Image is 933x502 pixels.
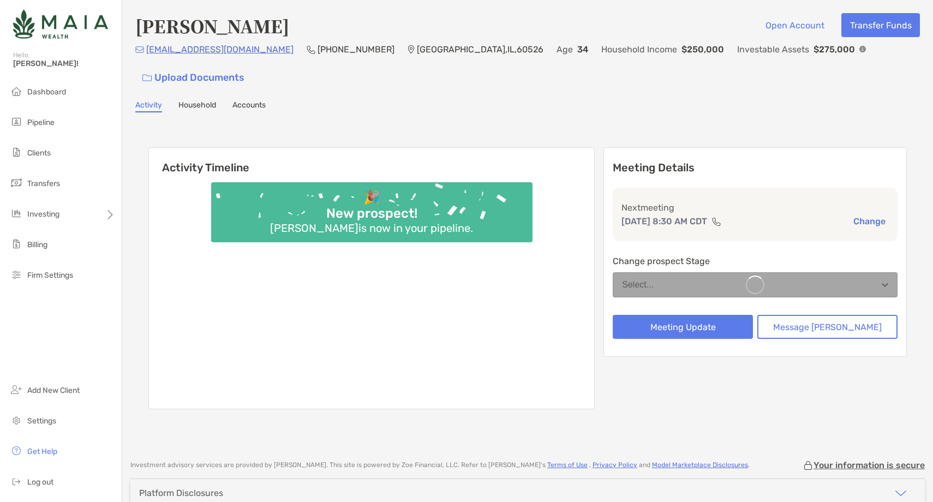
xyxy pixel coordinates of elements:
div: 🎉 [359,190,384,206]
img: firm-settings icon [10,268,23,281]
img: Info Icon [859,46,866,52]
p: $275,000 [814,43,855,56]
img: clients icon [10,146,23,159]
div: New prospect! [322,206,422,222]
span: Investing [27,210,59,219]
span: Get Help [27,447,57,456]
a: Privacy Policy [593,461,637,469]
img: pipeline icon [10,115,23,128]
span: Settings [27,416,56,426]
img: add_new_client icon [10,383,23,396]
a: Activity [135,100,162,112]
img: get-help icon [10,444,23,457]
p: 34 [577,43,588,56]
p: [EMAIL_ADDRESS][DOMAIN_NAME] [146,43,294,56]
a: Accounts [232,100,266,112]
img: dashboard icon [10,85,23,98]
img: investing icon [10,207,23,220]
span: Clients [27,148,51,158]
button: Open Account [757,13,833,37]
img: button icon [142,74,152,82]
p: [DATE] 8:30 AM CDT [621,214,707,228]
p: $250,000 [681,43,724,56]
span: Firm Settings [27,271,73,280]
img: Zoe Logo [13,4,108,44]
p: [GEOGRAPHIC_DATA] , IL , 60526 [417,43,543,56]
span: Billing [27,240,47,249]
h6: Activity Timeline [149,148,594,174]
h4: [PERSON_NAME] [135,13,289,38]
button: Message [PERSON_NAME] [757,315,898,339]
div: Platform Disclosures [139,488,223,498]
span: [PERSON_NAME]! [13,59,115,68]
img: icon arrow [894,487,907,500]
span: Dashboard [27,87,66,97]
img: billing icon [10,237,23,250]
button: Meeting Update [613,315,753,339]
p: Investment advisory services are provided by [PERSON_NAME] . This site is powered by Zoe Financia... [130,461,750,469]
a: Terms of Use [547,461,588,469]
img: Location Icon [408,45,415,54]
button: Transfer Funds [841,13,920,37]
p: Age [557,43,573,56]
a: Upload Documents [135,66,252,89]
div: [PERSON_NAME] is now in your pipeline. [266,222,477,235]
a: Household [178,100,216,112]
p: Change prospect Stage [613,254,898,268]
p: Household Income [601,43,677,56]
p: Your information is secure [814,460,925,470]
p: Next meeting [621,201,889,214]
img: Confetti [211,182,533,233]
span: Transfers [27,179,60,188]
span: Add New Client [27,386,80,395]
a: Model Marketplace Disclosures [652,461,748,469]
span: Log out [27,477,53,487]
p: Investable Assets [737,43,809,56]
img: transfers icon [10,176,23,189]
img: Email Icon [135,46,144,53]
p: Meeting Details [613,161,898,175]
span: Pipeline [27,118,55,127]
button: Change [850,216,889,227]
img: logout icon [10,475,23,488]
img: settings icon [10,414,23,427]
p: [PHONE_NUMBER] [318,43,394,56]
img: Phone Icon [307,45,315,54]
img: communication type [711,217,721,226]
